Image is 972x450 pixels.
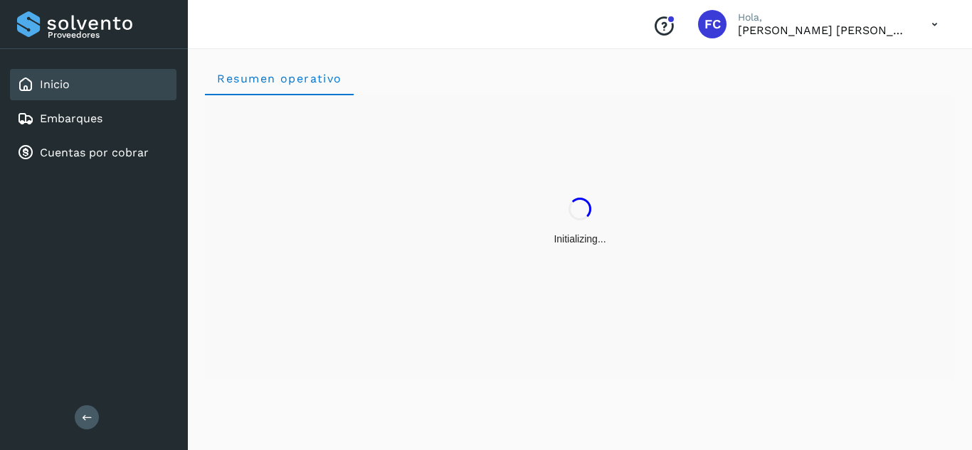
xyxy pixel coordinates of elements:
a: Cuentas por cobrar [40,146,149,159]
a: Embarques [40,112,102,125]
span: Resumen operativo [216,72,342,85]
div: Inicio [10,69,176,100]
p: Hola, [738,11,909,23]
p: FRANCO CUEVAS CLARA [738,23,909,37]
p: Proveedores [48,30,171,40]
div: Embarques [10,103,176,134]
div: Cuentas por cobrar [10,137,176,168]
a: Inicio [40,77,70,91]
